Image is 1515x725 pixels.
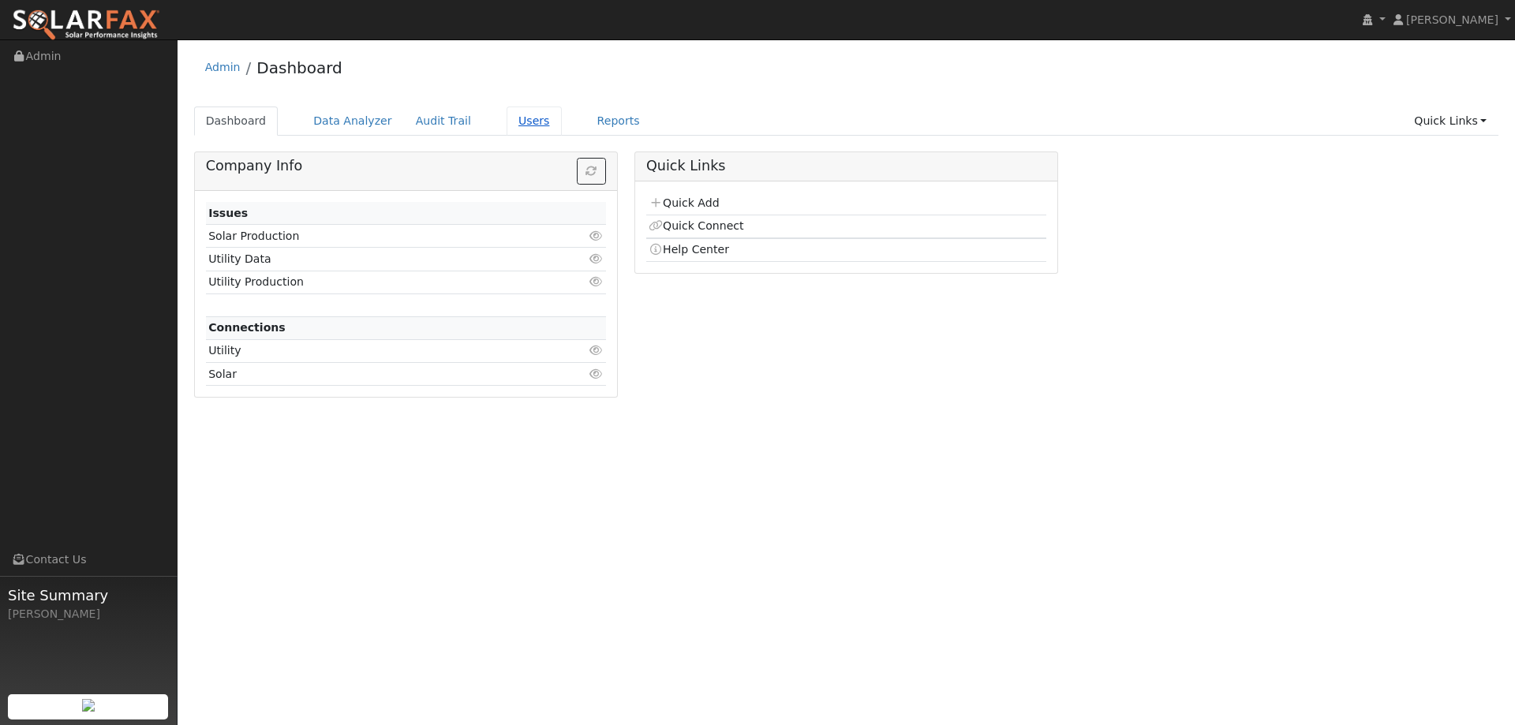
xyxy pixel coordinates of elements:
h5: Quick Links [646,158,1046,174]
td: Utility Production [206,271,541,293]
td: Utility Data [206,248,541,271]
a: Help Center [649,243,729,256]
i: Click to view [589,368,604,379]
img: SolarFax [12,9,160,42]
strong: Issues [208,207,248,219]
h5: Company Info [206,158,606,174]
a: Quick Connect [649,219,743,232]
i: Click to view [589,253,604,264]
a: Reports [585,107,652,136]
span: Site Summary [8,585,169,606]
img: retrieve [82,699,95,712]
a: Quick Links [1402,107,1498,136]
a: Admin [205,61,241,73]
span: [PERSON_NAME] [1406,13,1498,26]
i: Click to view [589,230,604,241]
a: Quick Add [649,196,719,209]
div: [PERSON_NAME] [8,606,169,622]
a: Users [507,107,562,136]
a: Audit Trail [404,107,483,136]
a: Dashboard [256,58,342,77]
i: Click to view [589,276,604,287]
a: Data Analyzer [301,107,404,136]
a: Dashboard [194,107,279,136]
i: Click to view [589,345,604,356]
td: Utility [206,339,541,362]
td: Solar [206,363,541,386]
td: Solar Production [206,225,541,248]
strong: Connections [208,321,286,334]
